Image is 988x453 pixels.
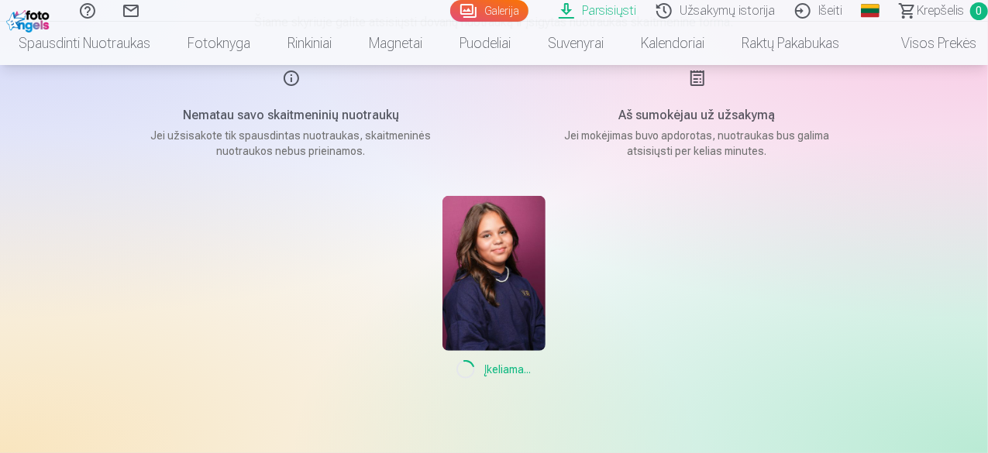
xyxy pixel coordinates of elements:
[6,6,53,33] img: /fa2
[350,22,441,65] a: Magnetai
[269,22,350,65] a: Rinkiniai
[622,22,723,65] a: Kalendoriai
[970,2,988,20] span: 0
[550,106,845,125] h5: Aš sumokėjau už užsakymą
[723,22,858,65] a: Raktų pakabukas
[144,106,439,125] h5: Nematau savo skaitmeninių nuotraukų
[441,22,529,65] a: Puodeliai
[550,128,845,159] p: Jei mokėjimas buvo apdorotas, nuotraukas bus galima atsisiųsti per kelias minutes.
[442,196,546,379] a: Įkeliama...
[169,22,269,65] a: Fotoknyga
[529,22,622,65] a: Suvenyrai
[442,360,546,379] span: Įkeliama ...
[917,2,964,20] span: Krepšelis
[144,128,439,159] p: Jei užsisakote tik spausdintas nuotraukas, skaitmeninės nuotraukos nebus prieinamos.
